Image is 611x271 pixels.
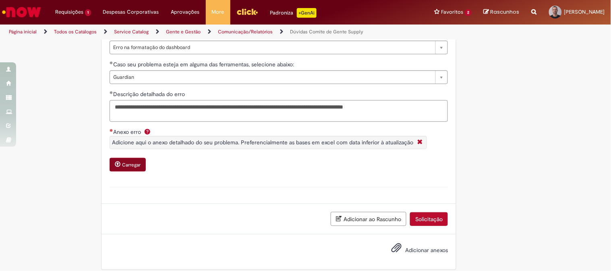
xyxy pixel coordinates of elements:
i: Fechar More information Por question_anexo_erro [415,138,425,147]
button: Adicionar ao Rascunho [331,212,406,226]
span: Adicionar anexos [405,247,448,254]
img: ServiceNow [1,4,42,20]
a: Dúvidas Comite de Gente Supply [290,29,363,35]
span: Descrição detalhada do erro [113,90,186,98]
div: Padroniza [270,8,317,18]
a: Todos os Catálogos [54,29,97,35]
p: +GenAi [297,8,317,18]
button: Carregar anexo de Anexo erro Required [110,158,146,172]
ul: Trilhas de página [6,25,401,39]
span: Guardian [113,71,431,84]
span: Aprovações [171,8,200,16]
button: Adicionar anexos [389,240,404,259]
span: Erro na formatação do dashboard [113,41,431,54]
a: Comunicação/Relatórios [218,29,273,35]
a: Gente e Gestão [166,29,201,35]
span: Despesas Corporativas [103,8,159,16]
a: Página inicial [9,29,37,35]
span: Ajuda para Anexo erro [143,128,152,135]
span: Anexo erro [113,128,143,135]
span: Obrigatório Preenchido [110,61,113,64]
span: 2 [465,9,472,16]
span: [PERSON_NAME] [564,8,605,15]
span: Requisições [55,8,83,16]
span: Necessários [110,129,113,132]
a: Rascunhos [484,8,520,16]
a: Service Catalog [114,29,149,35]
textarea: Descrição detalhada do erro [110,100,448,122]
span: Caso seu problema esteja em alguma das ferramentas, selecione abaixo: [113,61,296,68]
span: Rascunhos [491,8,520,16]
span: 1 [85,9,91,16]
img: click_logo_yellow_360x200.png [236,6,258,18]
small: Carregar [122,162,141,168]
span: Obrigatório Preenchido [110,91,113,94]
span: Adicione aqui o anexo detalhado do seu problema. Preferencialmente as bases em excel com data inf... [112,139,413,146]
span: More [212,8,224,16]
span: Favoritos [441,8,463,16]
button: Solicitação [410,212,448,226]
